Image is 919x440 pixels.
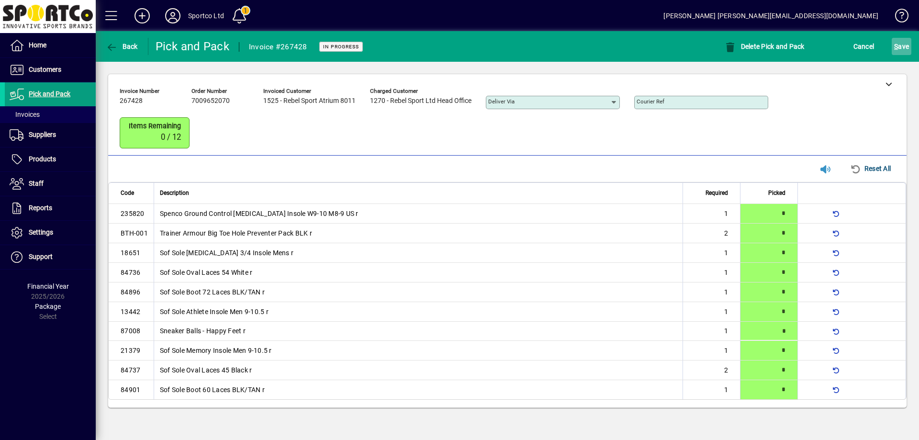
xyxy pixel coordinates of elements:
[154,380,683,399] td: Sof Sole Boot 60 Laces BLK/TAN r
[683,224,740,243] td: 2
[160,188,189,198] span: Description
[663,8,878,23] div: [PERSON_NAME] [PERSON_NAME][EMAIL_ADDRESS][DOMAIN_NAME]
[120,97,143,105] span: 267428
[154,361,683,380] td: Sof Sole Oval Laces 45 Black r
[10,111,40,118] span: Invoices
[29,66,61,73] span: Customers
[154,224,683,243] td: Trainer Armour Big Toe Hole Preventer Pack BLK r
[846,160,895,177] button: Reset All
[29,180,44,187] span: Staff
[106,43,138,50] span: Back
[888,2,907,33] a: Knowledge Base
[109,282,154,302] td: 84896
[154,341,683,361] td: Sof Sole Memory Insole Men 9-10.5 r
[5,106,96,123] a: Invoices
[154,204,683,224] td: Spenco Ground Control [MEDICAL_DATA] Insole W9-10 M8-9 US r
[156,39,229,54] div: Pick and Pack
[370,97,471,105] span: 1270 - Rebel Sport Ltd Head Office
[109,243,154,263] td: 18651
[892,38,911,55] button: Save
[109,204,154,224] td: 235820
[323,44,359,50] span: In Progress
[29,253,53,260] span: Support
[637,98,664,105] mat-label: Courier Ref
[154,282,683,302] td: Sof Sole Boot 72 Laces BLK/TAN r
[249,39,307,55] div: Invoice #267428
[853,39,874,54] span: Cancel
[683,361,740,380] td: 2
[109,341,154,361] td: 21379
[5,58,96,82] a: Customers
[488,98,515,105] mat-label: Deliver via
[683,302,740,322] td: 1
[154,243,683,263] td: Sof Sole [MEDICAL_DATA] 3/4 Insole Mens r
[157,7,188,24] button: Profile
[851,38,877,55] button: Cancel
[96,38,148,55] app-page-header-button: Back
[29,204,52,212] span: Reports
[29,228,53,236] span: Settings
[5,147,96,171] a: Products
[683,322,740,341] td: 1
[29,131,56,138] span: Suppliers
[109,380,154,399] td: 84901
[722,38,807,55] button: Delete Pick and Pack
[29,155,56,163] span: Products
[683,263,740,282] td: 1
[127,7,157,24] button: Add
[103,38,140,55] button: Back
[894,43,898,50] span: S
[5,34,96,57] a: Home
[188,8,224,23] div: Sportco Ltd
[5,172,96,196] a: Staff
[121,188,134,198] span: Code
[683,380,740,399] td: 1
[29,90,70,98] span: Pick and Pack
[35,303,61,310] span: Package
[850,161,891,176] span: Reset All
[109,263,154,282] td: 84736
[5,245,96,269] a: Support
[894,39,909,54] span: ave
[5,196,96,220] a: Reports
[109,322,154,341] td: 87008
[683,204,740,224] td: 1
[154,302,683,322] td: Sof Sole Athlete Insole Men 9-10.5 r
[5,221,96,245] a: Settings
[109,302,154,322] td: 13442
[154,263,683,282] td: Sof Sole Oval Laces 54 White r
[191,97,230,105] span: 7009652070
[683,341,740,361] td: 1
[768,188,785,198] span: Picked
[109,361,154,380] td: 84737
[724,43,805,50] span: Delete Pick and Pack
[5,123,96,147] a: Suppliers
[27,282,69,290] span: Financial Year
[683,243,740,263] td: 1
[123,122,181,130] span: Items remaining
[109,224,154,243] td: BTH-001
[154,322,683,341] td: Sneaker Balls - Happy Feet r
[683,282,740,302] td: 1
[263,97,356,105] span: 1525 - Rebel Sport Atrium 8011
[706,188,728,198] span: Required
[29,41,46,49] span: Home
[161,133,181,142] span: 0 / 12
